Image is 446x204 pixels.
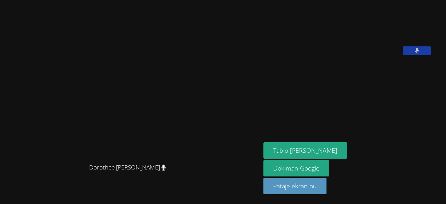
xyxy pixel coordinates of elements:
[89,163,160,171] font: Dorothee [PERSON_NAME]
[273,164,320,172] font: Dokiman Google
[273,182,317,190] font: Pataje ekran ou
[263,160,329,176] a: Dokiman Google
[263,142,347,159] button: Tablo [PERSON_NAME]
[263,178,326,194] button: Pataje ekran ou
[273,146,337,154] font: Tablo [PERSON_NAME]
